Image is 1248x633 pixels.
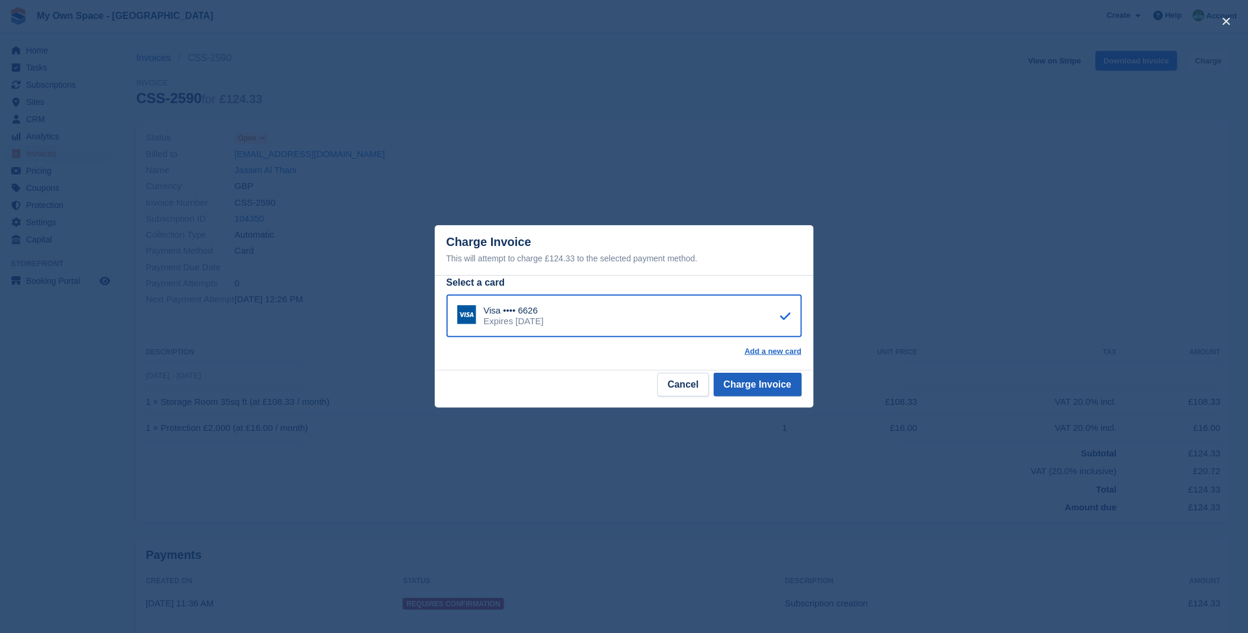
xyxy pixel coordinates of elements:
img: Visa Logo [457,305,476,324]
button: Cancel [657,373,708,397]
div: Charge Invoice [447,235,802,266]
div: This will attempt to charge £124.33 to the selected payment method. [447,251,802,266]
div: Expires [DATE] [484,316,544,327]
div: Visa •••• 6626 [484,305,544,316]
button: Charge Invoice [714,373,802,397]
a: Add a new card [745,347,801,356]
div: Select a card [447,276,802,290]
button: close [1217,12,1236,31]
